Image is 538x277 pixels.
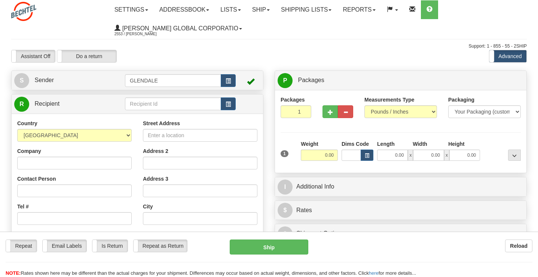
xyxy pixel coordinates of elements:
label: Width [413,140,427,148]
label: Address 2 [143,147,168,155]
span: O [278,226,293,241]
a: S Sender [14,73,125,88]
label: State / Province [143,231,182,238]
a: IAdditional Info [278,179,524,195]
label: Advanced [489,50,526,62]
label: Do a return [57,50,116,62]
label: Assistant Off [12,50,55,62]
button: Ship [230,240,308,255]
a: Settings [109,0,154,19]
span: $ [278,203,293,218]
label: Is Return [92,240,128,252]
a: Reports [337,0,381,19]
div: ... [508,150,521,161]
input: Recipient Id [125,97,221,110]
a: R Recipient [14,96,113,112]
label: Length [377,140,395,148]
label: Email [17,231,31,238]
span: NOTE: [6,270,21,276]
label: Measurements Type [364,96,415,103]
a: OShipment Options [278,226,524,241]
label: Address 3 [143,175,168,183]
label: Height [448,140,465,148]
a: Lists [215,0,246,19]
a: here [369,270,379,276]
input: Enter a location [143,129,257,142]
label: Repeat [6,240,37,252]
a: Addressbook [154,0,215,19]
img: logo2553.jpg [11,2,36,21]
span: 2553 / [PERSON_NAME] [114,30,171,38]
label: Dims Code [342,140,369,148]
span: R [14,97,29,112]
input: Sender Id [125,74,221,87]
label: Packages [281,96,305,103]
b: Reload [510,243,528,249]
span: x [408,150,413,161]
a: $Rates [278,203,524,218]
a: Ship [247,0,275,19]
span: Recipient [34,100,59,107]
span: [PERSON_NAME] Global Corporatio [120,25,238,31]
label: City [143,203,153,210]
label: Weight [301,140,318,148]
label: Company [17,147,41,155]
label: Contact Person [17,175,56,183]
span: 1 [281,150,288,157]
span: x [444,150,449,161]
label: Country [17,120,37,127]
label: Packaging [448,96,474,103]
a: [PERSON_NAME] Global Corporatio 2553 / [PERSON_NAME] [109,19,248,38]
button: Reload [505,240,532,252]
span: S [14,73,29,88]
label: Tel # [17,203,29,210]
span: I [278,180,293,195]
label: Email Labels [43,240,86,252]
iframe: chat widget [521,100,537,177]
label: Street Address [143,120,180,127]
label: Repeat as Return [134,240,187,252]
a: P Packages [278,73,524,88]
span: P [278,73,293,88]
span: Sender [34,77,54,83]
div: Support: 1 - 855 - 55 - 2SHIP [11,43,527,49]
span: Packages [298,77,324,83]
a: Shipping lists [275,0,337,19]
